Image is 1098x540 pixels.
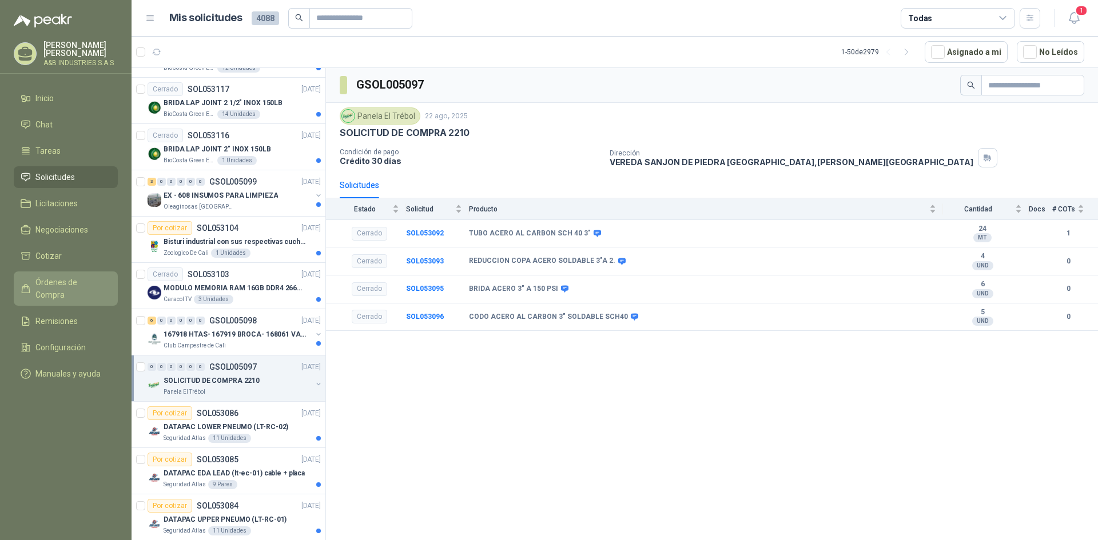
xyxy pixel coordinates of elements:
a: 3 0 0 0 0 0 GSOL005099[DATE] Company LogoEX - 608 INSUMOS PARA LIMPIEZAOleaginosas [GEOGRAPHIC_DA... [148,175,323,211]
p: SOL053103 [188,270,229,278]
a: Configuración [14,337,118,358]
p: [DATE] [301,454,321,465]
p: BRIDA LAP JOINT 2" INOX 150LB [164,144,271,155]
h1: Mis solicitudes [169,10,242,26]
th: Producto [469,198,943,219]
p: Seguridad Atlas [164,434,206,443]
span: Solicitud [406,205,453,213]
div: 3 Unidades [194,295,233,304]
p: 167918 HTAS- 167919 BROCA- 168061 VALVULA [164,329,306,340]
a: Negociaciones [14,219,118,241]
div: 0 [196,363,205,371]
a: Remisiones [14,310,118,332]
th: # COTs [1052,198,1098,219]
p: GSOL005098 [209,317,257,325]
p: SOLICITUD DE COMPRA 2210 [164,375,260,386]
div: UND [972,261,993,270]
span: Producto [469,205,927,213]
p: [PERSON_NAME] [PERSON_NAME] [43,41,118,57]
span: # COTs [1052,205,1075,213]
span: Manuales y ayuda [35,367,101,380]
button: Asignado a mi [925,41,1008,63]
p: A&B INDUSTRIES S.A.S [43,59,118,66]
p: SOL053116 [188,131,229,139]
img: Company Logo [342,110,355,122]
b: 0 [1052,283,1084,294]
a: SOL053092 [406,229,444,237]
div: 0 [177,363,185,371]
img: Company Logo [148,193,161,207]
div: 0 [177,178,185,186]
span: Tareas [35,145,61,157]
span: Estado [340,205,390,213]
div: Cerrado [148,82,183,96]
div: Panela El Trébol [340,107,420,125]
img: Company Logo [148,147,161,161]
p: [DATE] [301,362,321,373]
div: 9 Pares [208,480,237,489]
p: Crédito 30 días [340,156,600,166]
img: Company Logo [148,378,161,392]
span: Cotizar [35,250,62,262]
p: SOL053085 [197,455,238,463]
p: [DATE] [301,408,321,419]
p: MODULO MEMORIA RAM 16GB DDR4 2666 MHZ - PORTATIL [164,283,306,294]
p: BioCosta Green Energy S.A.S [164,110,215,119]
p: GSOL005097 [209,363,257,371]
p: [DATE] [301,177,321,187]
p: Dirección [610,149,973,157]
div: Cerrado [352,254,387,268]
span: Cantidad [943,205,1013,213]
p: Condición de pago [340,148,600,156]
div: UND [972,289,993,298]
div: 12 Unidades [217,63,260,73]
div: 1 Unidades [211,249,250,258]
b: CODO ACERO AL CARBON 3" SOLDABLE SCH40 [469,313,628,322]
p: BioCosta Green Energy S.A.S [164,156,215,165]
div: Cerrado [352,282,387,296]
div: Por cotizar [148,406,192,420]
button: No Leídos [1017,41,1084,63]
a: Cotizar [14,245,118,267]
a: SOL053093 [406,257,444,265]
p: SOL053086 [197,409,238,417]
div: Cerrado [352,227,387,241]
b: 24 [943,225,1022,234]
img: Company Logo [148,286,161,299]
a: SOL053095 [406,285,444,293]
p: DATAPAC EDA LEAD (lt-ec-01) cable + placa [164,468,305,479]
b: 0 [1052,256,1084,267]
a: Órdenes de Compra [14,271,118,306]
p: VEREDA SANJON DE PIEDRA [GEOGRAPHIC_DATA] , [PERSON_NAME][GEOGRAPHIC_DATA] [610,157,973,167]
div: 0 [167,317,176,325]
a: Inicio [14,87,118,109]
p: EX - 608 INSUMOS PARA LIMPIEZA [164,190,278,201]
p: BRIDA LAP JOINT 2 1/2" INOX 150LB [164,98,283,109]
span: Configuración [35,341,86,354]
div: 1 - 50 de 2979 [841,43,916,61]
span: search [295,14,303,22]
p: [DATE] [301,223,321,234]
div: 0 [177,317,185,325]
th: Docs [1029,198,1052,219]
p: Zoologico De Cali [164,249,209,258]
p: DATAPAC LOWER PNEUMO (LT-RC-02) [164,422,288,433]
b: TUBO ACERO AL CARBON SCH 40 3" [469,229,591,238]
img: Company Logo [148,425,161,438]
div: Por cotizar [148,453,192,466]
p: [DATE] [301,315,321,326]
p: SOLICITUD DE COMPRA 2210 [340,127,470,139]
span: Chat [35,118,53,131]
a: 6 0 0 0 0 0 GSOL005098[DATE] Company Logo167918 HTAS- 167919 BROCA- 168061 VALVULAClub Campestre ... [148,314,323,350]
p: [DATE] [301,130,321,141]
div: Por cotizar [148,221,192,235]
span: search [967,81,975,89]
p: Caracol TV [164,295,192,304]
div: Solicitudes [340,179,379,191]
p: [DATE] [301,501,321,511]
b: 4 [943,252,1022,261]
b: 5 [943,308,1022,317]
span: Negociaciones [35,223,88,236]
p: SOL053104 [197,224,238,232]
div: 0 [186,363,195,371]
